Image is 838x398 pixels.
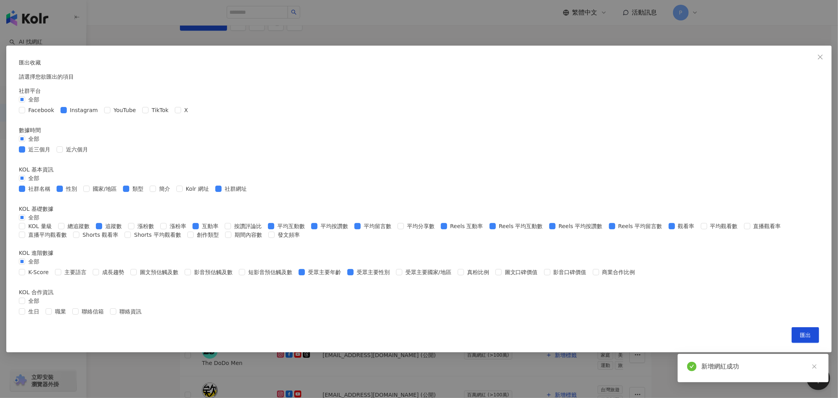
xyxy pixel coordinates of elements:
[61,268,90,276] span: 主要語言
[110,106,139,114] span: YouTube
[131,230,184,239] span: Shorts 平均觀看數
[305,268,344,276] span: 受眾主要年齡
[25,184,53,193] span: 社群名稱
[167,222,189,230] span: 漲粉率
[25,213,42,222] span: 全部
[129,184,147,193] span: 類型
[19,249,819,257] div: KOL 進階數據
[25,95,42,104] span: 全部
[199,222,222,230] span: 互動率
[191,268,236,276] span: 影音預估觸及數
[156,184,173,193] span: 簡介
[402,268,455,276] span: 受眾主要國家/地區
[817,54,823,60] span: close
[275,230,303,239] span: 發文頻率
[701,362,819,371] div: 新增網紅成功
[25,106,57,114] span: Facebook
[19,205,819,213] div: KOL 基礎數據
[67,106,101,114] span: Instagram
[556,222,606,230] span: Reels 平均按讚數
[615,222,666,230] span: Reels 平均留言數
[183,184,212,193] span: Kolr 網址
[447,222,486,230] span: Reels 互動率
[79,307,107,316] span: 聯絡信箱
[25,135,42,143] span: 全部
[812,364,817,369] span: close
[231,222,265,230] span: 按讚評論比
[19,165,819,174] div: KOL 基本資訊
[137,268,182,276] span: 圖文預估觸及數
[25,297,42,305] span: 全部
[194,230,222,239] span: 創作類型
[231,230,265,239] span: 期間內容數
[25,307,42,316] span: 生日
[464,268,492,276] span: 真粉比例
[63,184,80,193] span: 性別
[25,257,42,266] span: 全部
[52,307,69,316] span: 職業
[25,222,55,230] span: KOL 量級
[812,49,828,65] button: Close
[19,288,819,297] div: KOL 合作資訊
[25,145,53,154] span: 近三個月
[25,230,70,239] span: 直播平均觀看數
[149,106,172,114] span: TikTok
[599,268,638,276] span: 商業合作比例
[25,268,52,276] span: K-Score
[90,184,120,193] span: 國家/地區
[707,222,741,230] span: 平均觀看數
[64,222,93,230] span: 總追蹤數
[354,268,393,276] span: 受眾主要性別
[317,222,351,230] span: 平均按讚數
[222,184,250,193] span: 社群網址
[63,145,91,154] span: 近六個月
[116,307,145,316] span: 聯絡資訊
[502,268,541,276] span: 圖文口碑價值
[181,106,191,114] span: X
[550,268,590,276] span: 影音口碑價值
[134,222,157,230] span: 漲粉數
[245,268,295,276] span: 短影音預估觸及數
[274,222,308,230] span: 平均互動數
[19,87,819,95] div: 社群平台
[19,58,819,67] p: 匯出收藏
[496,222,546,230] span: Reels 平均互動數
[404,222,438,230] span: 平均分享數
[99,268,127,276] span: 成長趨勢
[19,72,819,81] p: 請選擇您欲匯出的項目
[800,332,811,338] span: 匯出
[687,362,697,371] span: check-circle
[792,327,819,343] button: 匯出
[361,222,394,230] span: 平均留言數
[102,222,125,230] span: 追蹤數
[19,126,819,135] div: 數據時間
[675,222,698,230] span: 觀看率
[750,222,784,230] span: 直播觀看率
[79,230,121,239] span: Shorts 觀看率
[25,174,42,182] span: 全部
